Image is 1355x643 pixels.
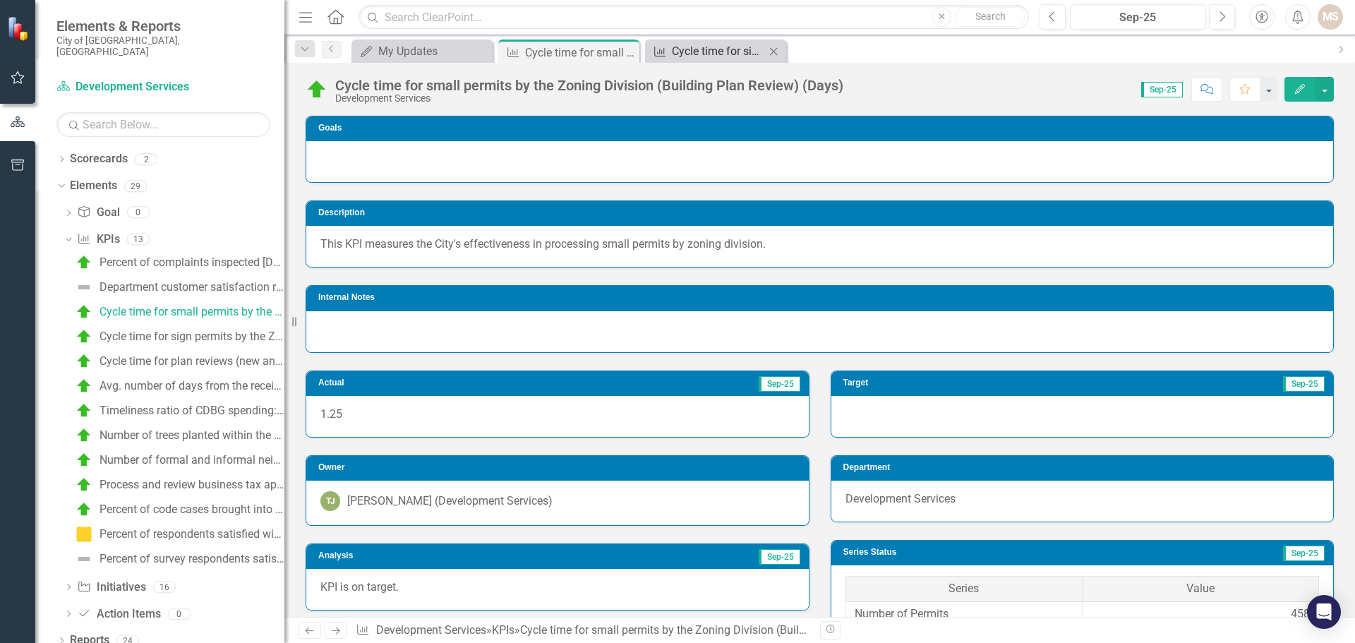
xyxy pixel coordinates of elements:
[100,528,284,541] div: Percent of respondents satisfied with City efforts at maintaining the quality of their neighborho...
[127,207,150,219] div: 0
[649,42,765,60] a: Cycle time for sign permits by the Zoning Division (Building Plan Review) (Days)
[1291,606,1310,623] div: 458
[843,378,1022,387] h3: Target
[1307,595,1341,629] div: Open Intercom Messenger
[318,124,1326,133] h3: Goals
[72,548,284,570] a: Percent of survey respondents satisfied with the City's efforts to support quality neighborhoods ...
[1141,82,1183,97] span: Sep-25
[1075,9,1200,26] div: Sep-25
[76,402,92,419] img: On Target
[72,474,284,496] a: Process and review business tax applications within 7 business days
[759,376,800,392] span: Sep-25
[359,5,1029,30] input: Search ClearPoint...
[127,234,150,246] div: 13
[318,293,1326,302] h3: Internal Notes
[335,78,843,93] div: Cycle time for small permits by the Zoning Division (Building Plan Review) (Days)
[376,623,486,637] a: Development Services
[845,577,1082,602] th: Series
[355,42,489,60] a: My Updates
[347,493,553,510] div: [PERSON_NAME] (Development Services)
[525,44,636,61] div: Cycle time for small permits by the Zoning Division (Building Plan Review) (Days)
[100,429,284,442] div: Number of trees planted within the City per year
[100,380,284,392] div: Avg. number of days from the receipt of the resident's application for rehabilitation assistance ...
[100,503,284,516] div: Percent of code cases brought into voluntary compliance prior to administrative/judicial process
[76,254,92,271] img: On Target
[56,35,270,58] small: City of [GEOGRAPHIC_DATA], [GEOGRAPHIC_DATA]
[320,491,340,511] div: TJ
[77,205,119,221] a: Goal
[76,476,92,493] img: On Target
[100,479,284,491] div: Process and review business tax applications within 7 business days
[1283,546,1325,561] span: Sep-25
[843,548,1112,557] h3: Series Status
[70,151,128,167] a: Scorecards
[1082,577,1318,602] th: Value
[77,606,160,623] a: Action Items
[76,328,92,345] img: On Target
[318,551,534,560] h3: Analysis
[153,581,176,593] div: 16
[72,498,284,521] a: Percent of code cases brought into voluntary compliance prior to administrative/judicial process
[1318,4,1343,30] button: MS
[72,449,284,471] a: Number of formal and informal neighborhood partnerships & NWI events each year
[76,452,92,469] img: On Target
[76,304,92,320] img: On Target
[76,501,92,518] img: On Target
[56,112,270,137] input: Search Below...
[72,375,284,397] a: Avg. number of days from the receipt of the resident's application for rehabilitation assistance ...
[1283,376,1325,392] span: Sep-25
[76,427,92,444] img: On Target
[1070,4,1205,30] button: Sep-25
[7,16,32,41] img: ClearPoint Strategy
[492,623,514,637] a: KPIs
[955,7,1025,27] button: Search
[76,279,92,296] img: Not Defined
[56,79,233,95] a: Development Services
[843,463,1327,472] h3: Department
[72,301,284,323] a: Cycle time for small permits by the Zoning Division (Building Plan Review) (Days)
[759,549,800,565] span: Sep-25
[76,551,92,567] img: Not Defined
[378,42,489,60] div: My Updates
[77,232,119,248] a: KPIs
[100,355,284,368] div: Cycle time for plan reviews (new and major/minor) by the Zoning Division (Development Review Comm...
[72,399,284,422] a: Timeliness ratio of CDBG spending: annual CDBG allocation available by [DATE]
[520,623,925,637] div: Cycle time for small permits by the Zoning Division (Building Plan Review) (Days)
[318,463,802,472] h3: Owner
[168,608,191,620] div: 0
[845,492,956,505] span: Development Services
[124,180,147,192] div: 29
[100,553,284,565] div: Percent of survey respondents satisfied with the City's efforts to support quality neighborhoods ...
[320,237,766,251] span: This KPI measures the City's effectiveness in processing small permits by zoning division.
[100,454,284,467] div: Number of formal and informal neighborhood partnerships & NWI events each year
[306,78,328,101] img: On Target
[320,407,342,421] span: 1.25
[975,11,1006,22] span: Search
[72,325,284,348] a: Cycle time for sign permits by the Zoning Division (Building Plan Review) (Days)
[70,178,117,194] a: Elements
[135,153,157,165] div: 2
[100,330,284,343] div: Cycle time for sign permits by the Zoning Division (Building Plan Review) (Days)
[76,378,92,395] img: On Target
[72,350,284,373] a: Cycle time for plan reviews (new and major/minor) by the Zoning Division (Development Review Comm...
[100,281,284,294] div: Department customer satisfaction rating
[72,523,284,546] a: Percent of respondents satisfied with City efforts at maintaining the quality of their neighborho...
[56,18,270,35] span: Elements & Reports
[845,601,1082,627] td: Number of Permits
[356,623,809,639] div: » »
[335,93,843,104] div: Development Services
[100,256,284,269] div: Percent of complaints inspected [DATE] (New FY24)
[100,404,284,417] div: Timeliness ratio of CDBG spending: annual CDBG allocation available by [DATE]
[76,526,92,543] img: Caution
[672,42,765,60] div: Cycle time for sign permits by the Zoning Division (Building Plan Review) (Days)
[77,579,145,596] a: Initiatives
[72,424,284,447] a: Number of trees planted within the City per year
[72,251,284,274] a: Percent of complaints inspected [DATE] (New FY24)
[72,276,284,299] a: Department customer satisfaction rating
[76,353,92,370] img: On Target
[318,208,1326,217] h3: Description
[320,579,795,596] p: KPI is on target.
[318,378,500,387] h3: Actual
[100,306,284,318] div: Cycle time for small permits by the Zoning Division (Building Plan Review) (Days)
